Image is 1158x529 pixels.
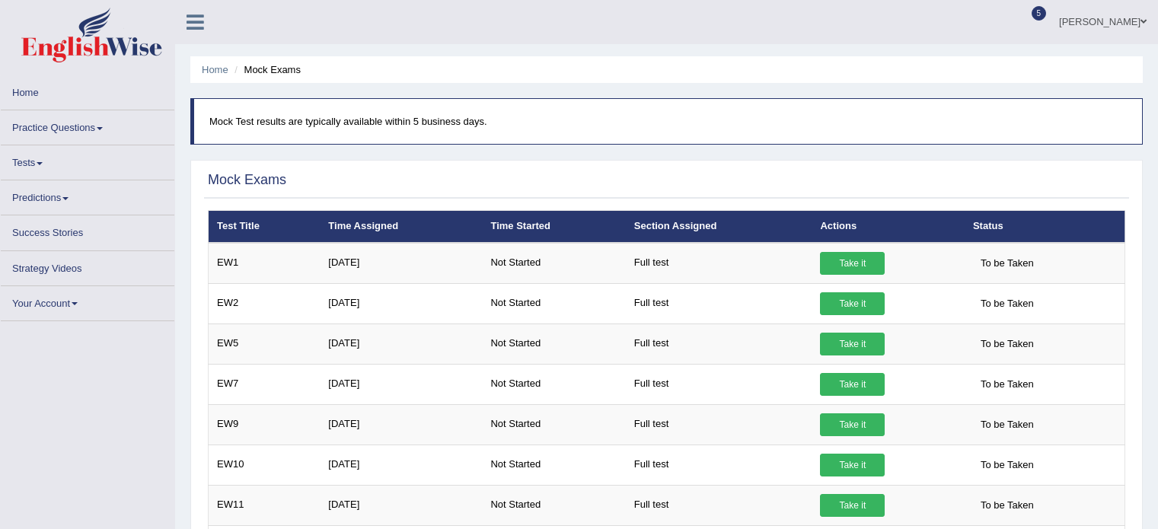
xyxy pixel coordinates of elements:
[209,364,321,404] td: EW7
[320,323,482,364] td: [DATE]
[482,404,625,445] td: Not Started
[973,333,1042,355] span: To be Taken
[820,292,885,315] a: Take it
[1,180,174,210] a: Predictions
[231,62,301,77] li: Mock Exams
[820,373,885,396] a: Take it
[1,251,174,281] a: Strategy Videos
[1,110,174,140] a: Practice Questions
[209,404,321,445] td: EW9
[626,323,812,364] td: Full test
[202,64,228,75] a: Home
[209,243,321,284] td: EW1
[812,211,964,243] th: Actions
[626,243,812,284] td: Full test
[482,243,625,284] td: Not Started
[482,445,625,485] td: Not Started
[320,445,482,485] td: [DATE]
[320,211,482,243] th: Time Assigned
[320,364,482,404] td: [DATE]
[973,373,1042,396] span: To be Taken
[209,323,321,364] td: EW5
[482,283,625,323] td: Not Started
[482,323,625,364] td: Not Started
[1,215,174,245] a: Success Stories
[973,494,1042,517] span: To be Taken
[482,485,625,525] td: Not Started
[320,243,482,284] td: [DATE]
[820,494,885,517] a: Take it
[320,404,482,445] td: [DATE]
[820,413,885,436] a: Take it
[973,252,1042,275] span: To be Taken
[1032,6,1047,21] span: 5
[626,283,812,323] td: Full test
[209,485,321,525] td: EW11
[320,283,482,323] td: [DATE]
[1,75,174,105] a: Home
[626,404,812,445] td: Full test
[973,413,1042,436] span: To be Taken
[320,485,482,525] td: [DATE]
[482,364,625,404] td: Not Started
[973,454,1042,476] span: To be Taken
[209,445,321,485] td: EW10
[1,286,174,316] a: Your Account
[626,485,812,525] td: Full test
[820,252,885,275] a: Take it
[209,114,1127,129] p: Mock Test results are typically available within 5 business days.
[626,445,812,485] td: Full test
[820,454,885,476] a: Take it
[208,173,286,188] h2: Mock Exams
[1,145,174,175] a: Tests
[209,211,321,243] th: Test Title
[973,292,1042,315] span: To be Taken
[626,364,812,404] td: Full test
[820,333,885,355] a: Take it
[965,211,1125,243] th: Status
[209,283,321,323] td: EW2
[626,211,812,243] th: Section Assigned
[482,211,625,243] th: Time Started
